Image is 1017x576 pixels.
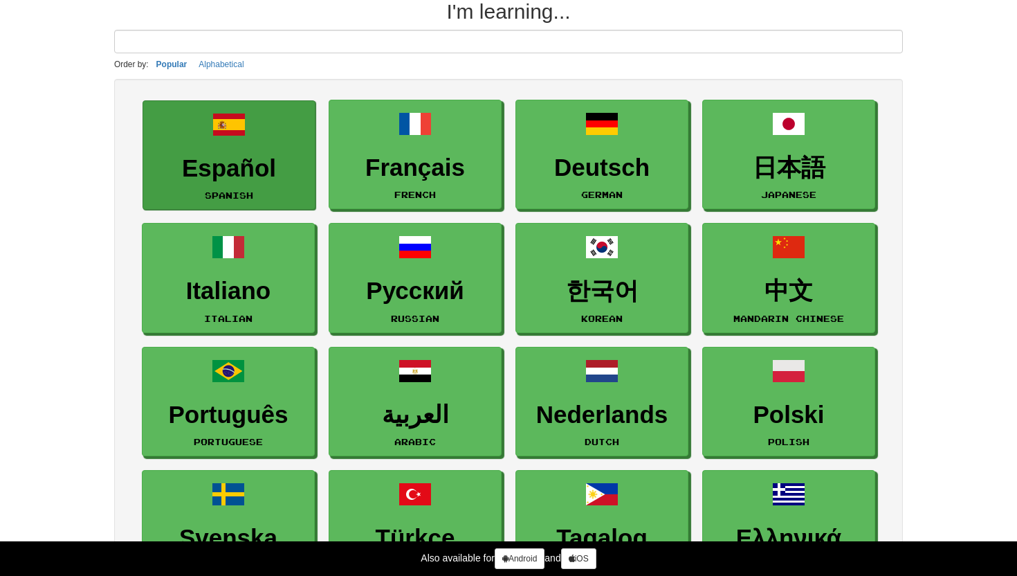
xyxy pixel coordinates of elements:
h3: Tagalog [523,525,681,552]
h3: 日本語 [710,154,868,181]
small: Polish [768,437,809,447]
a: FrançaisFrench [329,100,502,210]
h3: Español [150,155,308,182]
h3: Türkçe [336,525,494,552]
a: iOS [561,548,596,569]
h3: Polski [710,402,868,429]
button: Popular [152,57,192,72]
small: Japanese [761,190,816,199]
a: EspañolSpanish [143,100,315,210]
h3: Português [149,402,307,429]
small: Spanish [205,190,253,200]
h3: Italiano [149,278,307,305]
button: Alphabetical [194,57,248,72]
a: 한국어Korean [515,223,688,333]
a: РусскийRussian [329,223,502,333]
a: 日本語Japanese [702,100,875,210]
small: Dutch [585,437,619,447]
a: Android [495,548,544,569]
small: Order by: [114,60,149,69]
a: NederlandsDutch [515,347,688,457]
h3: Svenska [149,525,307,552]
small: Arabic [394,437,436,447]
small: Portuguese [194,437,263,447]
a: PortuguêsPortuguese [142,347,315,457]
a: 中文Mandarin Chinese [702,223,875,333]
small: Italian [204,314,253,323]
a: PolskiPolish [702,347,875,457]
small: French [394,190,436,199]
h3: Français [336,154,494,181]
h3: 한국어 [523,278,681,305]
small: Korean [581,314,623,323]
a: DeutschGerman [515,100,688,210]
small: German [581,190,623,199]
h3: Nederlands [523,402,681,429]
h3: العربية [336,402,494,429]
small: Mandarin Chinese [733,314,844,323]
a: العربيةArabic [329,347,502,457]
small: Russian [391,314,439,323]
a: ItalianoItalian [142,223,315,333]
h3: Deutsch [523,154,681,181]
h3: Ελληνικά [710,525,868,552]
h3: 中文 [710,278,868,305]
h3: Русский [336,278,494,305]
